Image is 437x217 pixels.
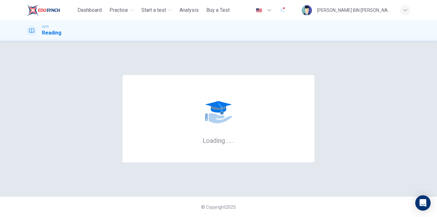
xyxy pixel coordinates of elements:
[204,4,232,16] button: Buy a Test
[177,4,201,16] button: Analysis
[27,4,60,17] img: ELTC logo
[206,6,230,14] span: Buy a Test
[42,25,49,29] span: CEFR
[229,135,231,145] h6: .
[415,195,431,211] div: Open Intercom Messenger
[201,205,236,210] span: © Copyright 2025
[232,135,234,145] h6: .
[139,4,174,16] button: Start a test
[317,6,393,14] div: [PERSON_NAME] BIN [PERSON_NAME]
[302,5,312,15] img: Profile picture
[203,136,234,144] h6: Loading
[77,6,102,14] span: Dashboard
[255,8,263,13] img: en
[107,4,136,16] button: Practice
[42,29,61,37] h1: Reading
[141,6,166,14] span: Start a test
[75,4,104,16] button: Dashboard
[179,6,199,14] span: Analysis
[27,4,75,17] a: ELTC logo
[109,6,128,14] span: Practice
[226,135,228,145] h6: .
